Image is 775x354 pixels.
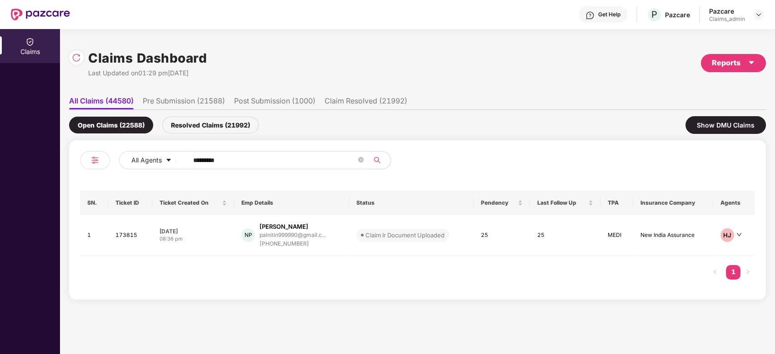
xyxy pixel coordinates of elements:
td: 25 [530,215,600,256]
th: Ticket ID [108,191,153,215]
td: 1 [80,215,108,256]
span: Ticket Created On [160,199,220,206]
span: caret-down [748,59,755,66]
th: Pendency [474,191,530,215]
button: left [708,265,722,280]
button: All Agentscaret-down [119,151,191,169]
li: 1 [726,265,740,280]
span: P [651,9,657,20]
img: svg+xml;base64,PHN2ZyBpZD0iSGVscC0zMngzMiIgeG1sbnM9Imh0dHA6Ly93d3cudzMub3JnLzIwMDAvc3ZnIiB3aWR0aD... [585,11,595,20]
div: Pazcare [709,7,745,15]
div: NP [241,228,255,242]
div: Pazcare [665,10,690,19]
th: Insurance Company [633,191,713,215]
span: search [368,157,386,164]
th: SN. [80,191,108,215]
td: MEDI [600,215,633,256]
span: close-circle [358,157,364,162]
div: [PHONE_NUMBER] [260,240,326,248]
li: Claim Resolved (21992) [325,96,407,109]
li: Next Page [740,265,755,280]
li: All Claims (44580) [69,96,134,109]
div: Get Help [598,11,620,18]
div: palnitin999990@gmail.c... [260,232,326,238]
th: TPA [600,191,633,215]
th: Agents [713,191,755,215]
img: svg+xml;base64,PHN2ZyBpZD0iUmVsb2FkLTMyeDMyIiB4bWxucz0iaHR0cDovL3d3dy53My5vcmcvMjAwMC9zdmciIHdpZH... [72,53,81,62]
a: 1 [726,265,740,279]
th: Emp Details [234,191,349,215]
span: down [736,232,742,237]
img: svg+xml;base64,PHN2ZyBpZD0iQ2xhaW0iIHhtbG5zPSJodHRwOi8vd3d3LnczLm9yZy8yMDAwL3N2ZyIgd2lkdGg9IjIwIi... [25,37,35,46]
span: Pendency [481,199,516,206]
td: 25 [474,215,530,256]
div: Claims_admin [709,15,745,23]
div: Show DMU Claims [685,116,766,134]
span: left [712,269,718,275]
td: New India Assurance [633,215,713,256]
li: Previous Page [708,265,722,280]
li: Post Submission (1000) [234,96,315,109]
div: HJ [720,228,734,242]
th: Status [349,191,474,215]
div: Open Claims (22588) [69,117,153,133]
h1: Claims Dashboard [88,48,207,68]
th: Last Follow Up [530,191,600,215]
li: Pre Submission (21588) [143,96,225,109]
td: 173815 [108,215,153,256]
button: right [740,265,755,280]
img: svg+xml;base64,PHN2ZyB4bWxucz0iaHR0cDovL3d3dy53My5vcmcvMjAwMC9zdmciIHdpZHRoPSIyNCIgaGVpZ2h0PSIyNC... [90,155,100,166]
div: Resolved Claims (21992) [162,117,259,133]
div: Claim Ir Document Uploaded [365,231,445,240]
div: Last Updated on 01:29 pm[DATE] [88,68,207,78]
span: right [745,269,750,275]
div: [DATE] [160,227,227,235]
div: Reports [712,57,755,69]
div: 08:36 pm [160,235,227,243]
span: close-circle [358,156,364,165]
div: [PERSON_NAME] [260,222,308,231]
img: svg+xml;base64,PHN2ZyBpZD0iRHJvcGRvd24tMzJ4MzIiIHhtbG5zPSJodHRwOi8vd3d3LnczLm9yZy8yMDAwL3N2ZyIgd2... [755,11,762,18]
th: Ticket Created On [152,191,234,215]
span: All Agents [131,155,162,165]
button: search [368,151,391,169]
span: caret-down [165,157,172,164]
img: New Pazcare Logo [11,9,70,20]
span: Last Follow Up [537,199,586,206]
